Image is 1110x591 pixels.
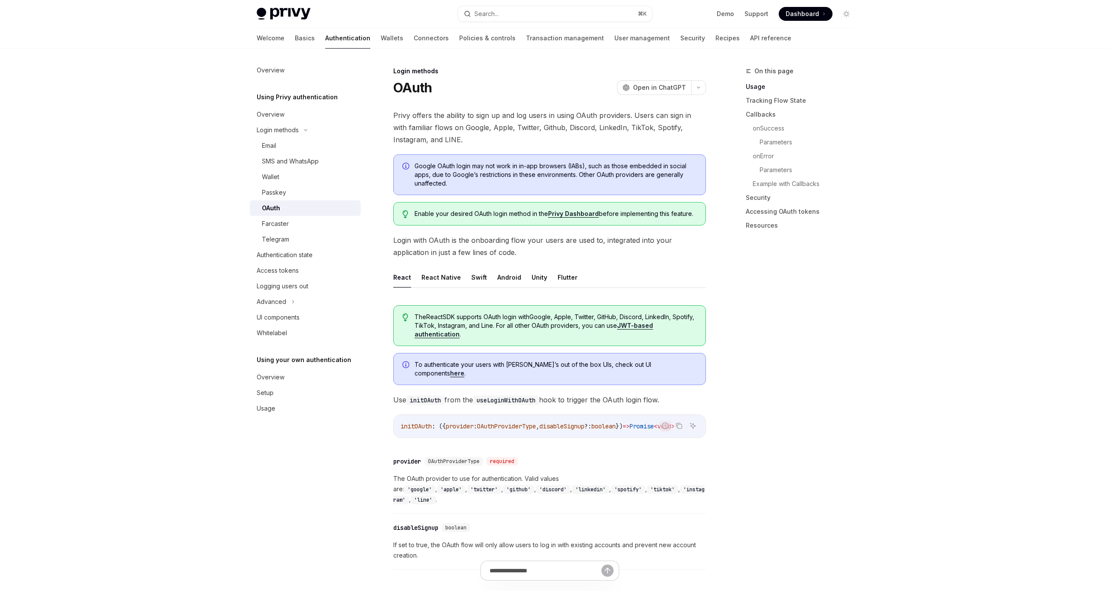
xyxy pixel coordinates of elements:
[486,457,518,466] div: required
[415,162,697,188] span: Google OAuth login may not work in in-app browsers (IABs), such as those embedded in social apps,...
[428,458,480,465] span: OAuthProviderType
[250,401,361,416] a: Usage
[250,185,361,200] a: Passkey
[393,473,706,505] span: The OAuth provider to use for authentication. Valid values are: , , , , , , , , , .
[753,121,860,135] a: onSuccess
[839,7,853,21] button: Toggle dark mode
[257,265,299,276] div: Access tokens
[633,83,686,92] span: Open in ChatGPT
[471,267,487,287] button: Swift
[746,94,860,108] a: Tracking Flow State
[445,524,467,531] span: boolean
[402,163,411,171] svg: Info
[250,62,361,78] a: Overview
[614,28,670,49] a: User management
[250,216,361,232] a: Farcaster
[325,28,370,49] a: Authentication
[414,28,449,49] a: Connectors
[402,361,411,370] svg: Info
[257,8,310,20] img: light logo
[393,394,706,406] span: Use from the hook to trigger the OAuth login flow.
[415,209,697,218] span: Enable your desired OAuth login method in the before implementing this feature.
[257,109,284,120] div: Overview
[295,28,315,49] a: Basics
[715,28,740,49] a: Recipes
[473,422,477,430] span: :
[584,422,591,430] span: ?:
[750,28,791,49] a: API reference
[262,140,276,151] div: Email
[591,422,616,430] span: boolean
[467,485,501,494] code: 'twitter'
[250,325,361,341] a: Whitelabel
[746,191,860,205] a: Security
[250,247,361,263] a: Authentication state
[432,422,446,430] span: : ({
[257,312,300,323] div: UI components
[657,422,671,430] span: void
[474,9,499,19] div: Search...
[446,422,473,430] span: provider
[262,187,286,198] div: Passkey
[250,107,361,122] a: Overview
[250,169,361,185] a: Wallet
[671,422,675,430] span: >
[257,388,274,398] div: Setup
[744,10,768,18] a: Support
[526,28,604,49] a: Transaction management
[659,420,671,431] button: Report incorrect code
[611,485,645,494] code: 'spotify'
[250,278,361,294] a: Logging users out
[250,200,361,216] a: OAuth
[450,369,464,377] a: here
[760,135,860,149] a: Parameters
[601,565,614,577] button: Send message
[262,203,280,213] div: OAuth
[393,540,706,561] span: If set to true, the OAuth flow will only allow users to log in with existing accounts and prevent...
[746,205,860,219] a: Accessing OAuth tokens
[257,250,313,260] div: Authentication state
[401,422,432,430] span: initOAuth
[393,67,706,75] div: Login methods
[257,328,287,338] div: Whitelabel
[411,496,436,504] code: 'line'
[630,422,654,430] span: Promise
[536,422,539,430] span: ,
[406,395,444,405] code: initOAuth
[617,80,691,95] button: Open in ChatGPT
[257,403,275,414] div: Usage
[262,219,289,229] div: Farcaster
[415,360,697,378] span: To authenticate your users with [PERSON_NAME]’s out of the box UIs, check out UI components .
[503,485,534,494] code: 'github'
[257,28,284,49] a: Welcome
[262,234,289,245] div: Telegram
[638,10,647,17] span: ⌘ K
[257,281,308,291] div: Logging users out
[786,10,819,18] span: Dashboard
[257,125,299,135] div: Login methods
[250,263,361,278] a: Access tokens
[680,28,705,49] a: Security
[760,163,860,177] a: Parameters
[393,234,706,258] span: Login with OAuth is the onboarding flow your users are used to, integrated into your application ...
[250,385,361,401] a: Setup
[473,395,539,405] code: useLoginWithOAuth
[746,80,860,94] a: Usage
[647,485,678,494] code: 'tiktok'
[262,156,319,167] div: SMS and WhatsApp
[421,267,461,287] button: React Native
[497,267,521,287] button: Android
[250,310,361,325] a: UI components
[746,219,860,232] a: Resources
[532,267,547,287] button: Unity
[250,138,361,153] a: Email
[753,149,860,163] a: onError
[250,153,361,169] a: SMS and WhatsApp
[402,210,408,218] svg: Tip
[572,485,609,494] code: 'linkedin'
[437,485,465,494] code: 'apple'
[262,172,279,182] div: Wallet
[250,369,361,385] a: Overview
[415,313,697,339] span: The React SDK supports OAuth login with Google, Apple, Twitter, GitHub, Discord, LinkedIn, Spotif...
[477,422,536,430] span: OAuthProviderType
